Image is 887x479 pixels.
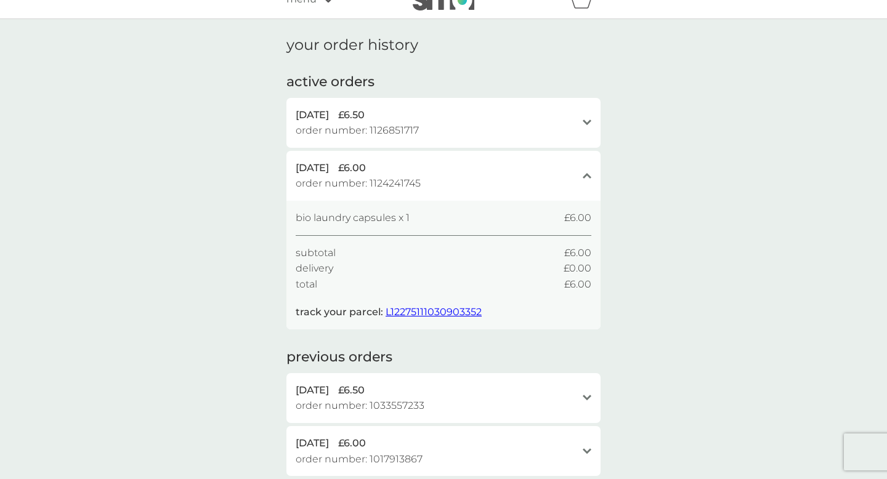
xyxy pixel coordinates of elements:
span: [DATE] [296,107,329,123]
span: [DATE] [296,435,329,451]
span: £6.00 [338,160,366,176]
span: order number: 1017913867 [296,451,423,467]
span: order number: 1033557233 [296,398,424,414]
span: total [296,276,317,292]
span: order number: 1126851717 [296,123,419,139]
h1: your order history [286,36,418,54]
span: subtotal [296,245,336,261]
h2: previous orders [286,348,392,367]
p: track your parcel: [296,304,482,320]
a: L12275111030903352 [386,306,482,318]
span: bio laundry capsules x 1 [296,210,410,226]
span: £6.00 [338,435,366,451]
span: £6.50 [338,107,365,123]
span: delivery [296,260,333,276]
span: [DATE] [296,160,329,176]
span: £0.00 [564,260,591,276]
h2: active orders [286,73,375,92]
span: £6.00 [564,245,591,261]
span: order number: 1124241745 [296,175,421,191]
span: £6.00 [564,210,591,226]
span: £6.50 [338,382,365,398]
span: £6.00 [564,276,591,292]
span: [DATE] [296,382,329,398]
